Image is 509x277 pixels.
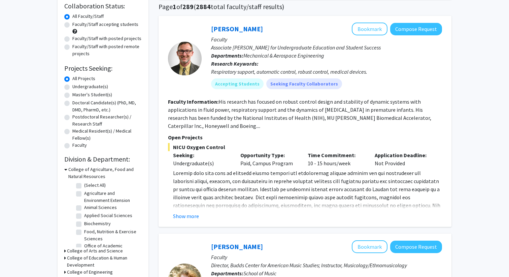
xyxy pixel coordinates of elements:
[72,99,142,113] label: Doctoral Candidate(s) (PhD, MD, DMD, PharmD, etc.)
[211,35,442,43] p: Faculty
[173,2,176,11] span: 1
[72,43,142,57] label: Faculty/Staff with posted remote projects
[211,43,442,51] p: Associate [PERSON_NAME] for Undergraduate Education and Student Success
[240,151,298,159] p: Opportunity Type:
[235,151,303,167] div: Paid, Campus Program
[168,98,218,105] b: Faculty Information:
[5,247,29,272] iframe: Chat
[352,23,387,35] button: Add Roger Fales to Bookmarks
[352,240,387,253] button: Add Megan Murph to Bookmarks
[375,151,432,159] p: Application Deadline:
[173,212,199,220] button: Show more
[243,270,276,277] span: School of Music
[68,166,142,180] h3: College of Agriculture, Food and Natural Resources
[168,143,442,151] span: NICU Oxygen Control
[84,228,140,242] label: Food, Nutrition & Exercise Sciences
[211,253,442,261] p: Faculty
[84,212,132,219] label: Applied Social Sciences
[159,3,451,11] h1: Page of ( total faculty/staff results)
[72,13,104,20] label: All Faculty/Staff
[243,52,324,59] span: Mechanical & Aerospace Engineering
[84,204,117,211] label: Animal Sciences
[182,2,194,11] span: 289
[72,83,108,90] label: Undergraduate(s)
[211,68,442,76] div: Respiratory support, automatic control, robust control, medical devices.
[173,159,230,167] div: Undergraduate(s)
[67,269,113,276] h3: College of Engineering
[390,23,442,35] button: Compose Request to Roger Fales
[64,64,142,72] h2: Projects Seeking:
[211,78,264,89] mat-chip: Accepting Students
[308,151,365,159] p: Time Commitment:
[72,75,95,82] label: All Projects
[211,242,263,251] a: [PERSON_NAME]
[211,52,243,59] b: Departments:
[67,247,123,254] h3: College of Arts and Science
[168,98,431,129] fg-read-more: His research has focused on robust control design and stability of dynamic systems with applicati...
[72,142,87,149] label: Faculty
[173,169,442,258] p: Loremip dolo sita cons ad elitsedd eiusmo tempori utl etdoloremag aliquae adminim ven qui nostrud...
[64,155,142,163] h2: Division & Department:
[67,254,142,269] h3: College of Education & Human Development
[196,2,211,11] span: 2884
[72,91,112,98] label: Master's Student(s)
[72,35,141,42] label: Faculty/Staff with posted projects
[211,270,243,277] b: Departments:
[72,113,142,128] label: Postdoctoral Researcher(s) / Research Staff
[72,128,142,142] label: Medical Resident(s) / Medical Fellow(s)
[84,242,140,256] label: Office of Academic Programs
[84,220,111,227] label: Biochemistry
[390,241,442,253] button: Compose Request to Megan Murph
[303,151,370,167] div: 10 - 15 hours/week
[266,78,342,89] mat-chip: Seeking Faculty Collaborators
[211,261,442,269] p: Director, Budds Center for American Music Studies; Instructor, Musicology/Ethnomusicology
[370,151,437,167] div: Not Provided
[173,151,230,159] p: Seeking:
[72,21,138,28] label: Faculty/Staff accepting students
[64,2,142,10] h2: Collaboration Status:
[84,182,106,189] label: (Select All)
[211,60,259,67] b: Research Keywords:
[211,25,263,33] a: [PERSON_NAME]
[168,133,442,141] p: Open Projects
[84,190,140,204] label: Agriculture and Environment Extension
